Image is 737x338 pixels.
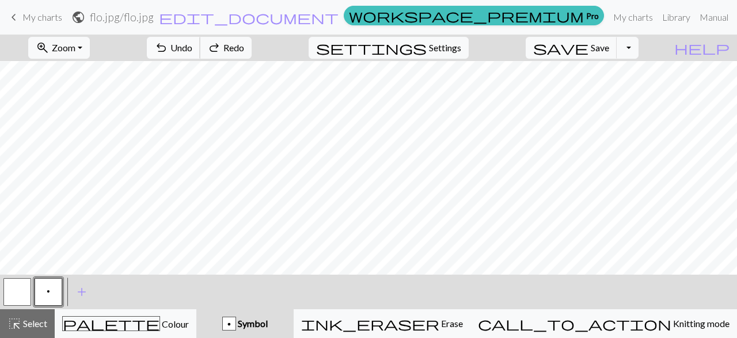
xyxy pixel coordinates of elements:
span: Settings [429,41,461,55]
button: Redo [200,37,252,59]
span: settings [316,40,427,56]
a: Library [658,6,695,29]
span: Symbol [236,318,268,329]
span: edit_document [159,9,339,25]
a: My charts [609,6,658,29]
span: Undo [170,42,192,53]
a: Manual [695,6,733,29]
button: SettingsSettings [309,37,469,59]
button: p Symbol [196,309,294,338]
span: call_to_action [478,316,671,332]
span: palette [63,316,159,332]
span: redo [207,40,221,56]
a: My charts [7,7,62,27]
span: Zoom [52,42,75,53]
i: Settings [316,41,427,55]
span: help [674,40,730,56]
span: public [71,9,85,25]
button: Undo [147,37,200,59]
h2: flo.jpg / flo.jpg [90,10,154,24]
span: keyboard_arrow_left [7,9,21,25]
span: highlight_alt [7,316,21,332]
button: Save [526,37,617,59]
span: ink_eraser [301,316,439,332]
div: p [223,317,235,331]
button: Knitting mode [470,309,737,338]
span: Select [21,318,47,329]
span: undo [154,40,168,56]
span: save [533,40,588,56]
span: Erase [439,318,463,329]
button: Colour [55,309,196,338]
span: Knitting mode [671,318,730,329]
span: add [75,284,89,300]
button: Zoom [28,37,90,59]
span: Save [591,42,609,53]
button: p [35,278,62,306]
button: Erase [294,309,470,338]
span: zoom_in [36,40,50,56]
span: Colour [160,318,189,329]
span: Redo [223,42,244,53]
span: My charts [22,12,62,22]
span: purl [47,287,50,296]
span: workspace_premium [349,7,584,24]
a: Pro [344,6,604,25]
